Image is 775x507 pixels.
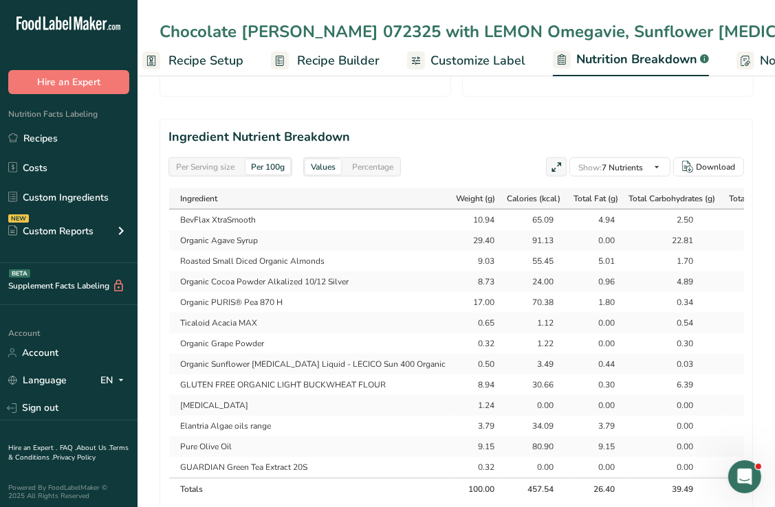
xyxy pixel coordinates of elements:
[673,157,744,177] button: Download
[519,440,554,453] div: 80.90
[581,379,615,391] div: 0.30
[519,399,554,412] div: 0.00
[169,416,452,436] td: Elantria Algae oils range
[169,230,452,251] td: Organic Agave Syrup
[461,461,495,473] div: 0.32
[581,296,615,308] div: 1.80
[245,159,290,174] div: Per 100g
[659,440,693,453] div: 0.00
[461,379,495,391] div: 8.94
[581,255,615,267] div: 5.01
[578,162,643,173] span: 7 Nutrients
[519,358,554,370] div: 3.49
[461,399,495,412] div: 1.24
[659,483,693,495] div: 39.49
[553,44,709,77] a: Nutrition Breakdown
[8,443,129,462] a: Terms & Conditions .
[519,255,554,267] div: 55.45
[461,337,495,350] div: 0.32
[8,224,94,238] div: Custom Reports
[461,420,495,432] div: 3.79
[519,234,554,247] div: 91.13
[169,210,452,230] td: BevFlax XtraSmooth
[142,45,243,76] a: Recipe Setup
[8,443,57,453] a: Hire an Expert .
[169,251,452,271] td: Roasted Small Diced Organic Almonds
[581,461,615,473] div: 0.00
[581,358,615,370] div: 0.44
[461,234,495,247] div: 29.40
[169,477,452,499] th: Totals
[519,337,554,350] div: 1.22
[519,214,554,226] div: 65.09
[507,192,560,205] span: Calories (kcal)
[696,161,735,173] div: Download
[169,354,452,374] td: Organic Sunflower [MEDICAL_DATA] Liquid - LECICO Sun 400 Organic
[581,234,615,247] div: 0.00
[519,379,554,391] div: 30.66
[461,317,495,329] div: 0.65
[659,317,693,329] div: 0.54
[169,271,452,292] td: Organic Cocoa Powder Alkalized 10/12 Silver
[169,457,452,477] td: GUARDIAN Green Tea Extract 20S
[659,234,693,247] div: 22.81
[8,70,129,94] button: Hire an Expert
[581,337,615,350] div: 0.00
[659,420,693,432] div: 0.00
[519,420,554,432] div: 34.09
[297,52,380,70] span: Recipe Builder
[8,368,67,392] a: Language
[100,372,129,389] div: EN
[168,128,744,146] h2: Ingredient Nutrient Breakdown
[461,214,495,226] div: 10.94
[430,52,525,70] span: Customize Label
[659,255,693,267] div: 1.70
[9,269,30,278] div: BETA
[407,45,525,76] a: Customize Label
[169,313,452,333] td: Ticaloid Acacia MAX
[60,443,76,453] a: FAQ .
[169,292,452,313] td: Organic PURIS® Pea 870 H
[171,159,240,174] div: Per Serving size
[461,483,495,495] div: 100.00
[581,440,615,453] div: 9.15
[576,50,697,69] span: Nutrition Breakdown
[519,317,554,329] div: 1.12
[461,275,495,288] div: 8.73
[519,461,554,473] div: 0.00
[76,443,109,453] a: About Us .
[581,214,615,226] div: 4.94
[305,159,341,174] div: Values
[574,192,618,205] span: Total Fat (g)
[659,275,693,288] div: 4.89
[569,157,670,177] button: Show:7 Nutrients
[456,192,495,205] span: Weight (g)
[169,374,452,395] td: GLUTEN FREE ORGANIC LIGHT BUCKWHEAT FLOUR
[659,379,693,391] div: 6.39
[53,453,96,462] a: Privacy Policy
[581,483,615,495] div: 26.40
[659,461,693,473] div: 0.00
[169,333,452,354] td: Organic Grape Powder
[519,275,554,288] div: 24.00
[581,275,615,288] div: 0.96
[461,296,495,308] div: 17.00
[659,358,693,370] div: 0.03
[581,420,615,432] div: 3.79
[629,192,715,205] span: Total Carbohydrates (g)
[8,214,29,223] div: NEW
[581,317,615,329] div: 0.00
[659,296,693,308] div: 0.34
[169,436,452,457] td: Pure Olive Oil
[461,440,495,453] div: 9.15
[8,484,129,500] div: Powered By FoodLabelMaker © 2025 All Rights Reserved
[578,162,602,173] span: Show:
[519,483,554,495] div: 457.54
[180,192,217,205] span: Ingredient
[581,399,615,412] div: 0.00
[728,460,761,493] iframe: Intercom live chat
[659,399,693,412] div: 0.00
[169,395,452,416] td: [MEDICAL_DATA]
[461,358,495,370] div: 0.50
[659,337,693,350] div: 0.30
